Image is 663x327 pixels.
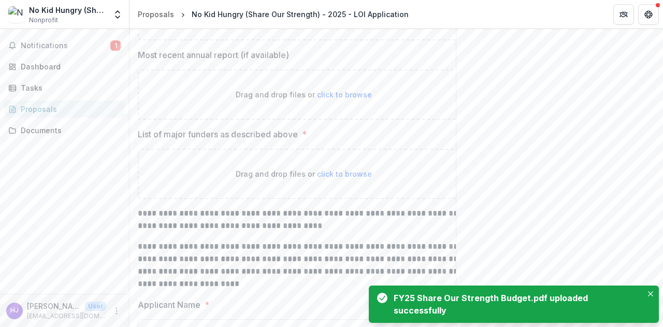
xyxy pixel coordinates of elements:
[134,7,413,22] nav: breadcrumb
[21,61,117,72] div: Dashboard
[138,49,289,61] p: Most recent annual report (if available)
[4,58,125,75] a: Dashboard
[644,288,657,300] button: Close
[192,9,409,20] div: No Kid Hungry (Share Our Strength) - 2025 - LOI Application
[85,302,106,311] p: User
[110,40,121,51] span: 1
[317,90,372,99] span: click to browse
[4,37,125,54] button: Notifications1
[29,5,106,16] div: No Kid Hungry (Share Our Strength)
[134,7,178,22] a: Proposals
[317,169,372,178] span: click to browse
[394,292,638,317] div: FY25 Share Our Strength Budget.pdf uploaded successfully
[21,41,110,50] span: Notifications
[638,4,659,25] button: Get Help
[27,311,106,321] p: [EMAIL_ADDRESS][DOMAIN_NAME]
[613,4,634,25] button: Partners
[138,128,298,140] p: List of major funders as described above
[138,9,174,20] div: Proposals
[236,168,372,179] p: Drag and drop files or
[21,125,117,136] div: Documents
[4,101,125,118] a: Proposals
[4,79,125,96] a: Tasks
[21,104,117,115] div: Proposals
[110,305,123,317] button: More
[236,89,372,100] p: Drag and drop files or
[4,122,125,139] a: Documents
[138,298,200,311] p: Applicant Name
[29,16,58,25] span: Nonprofit
[10,307,19,314] div: Haley Jackson
[21,82,117,93] div: Tasks
[8,6,25,23] img: No Kid Hungry (Share Our Strength)
[27,301,81,311] p: [PERSON_NAME]
[365,281,663,327] div: Notifications-bottom-right
[110,4,125,25] button: Open entity switcher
